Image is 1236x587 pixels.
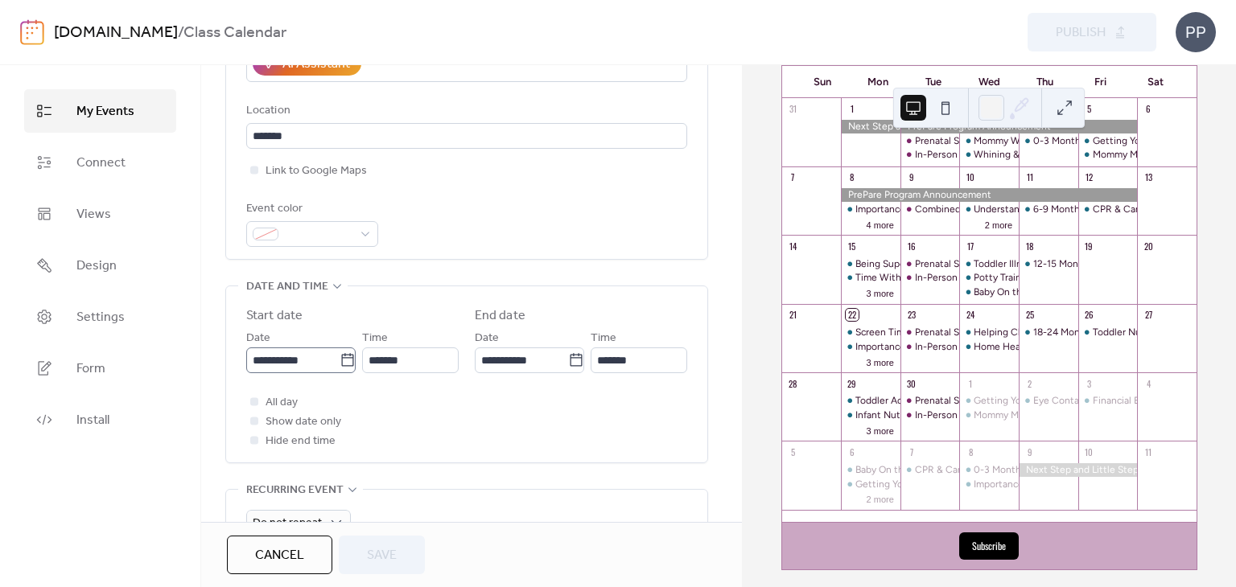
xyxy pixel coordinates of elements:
[266,162,367,181] span: Link to Google Maps
[178,18,183,48] b: /
[24,295,176,339] a: Settings
[266,432,336,451] span: Hide end time
[959,478,1019,491] div: Importance of Words & Credit Cards: Friend or Foe?
[1083,171,1095,183] div: 12
[915,463,1014,477] div: CPR & Car Seat Safety
[974,285,1153,299] div: Baby On the Move & Staying Out of Debt
[227,536,332,574] button: Cancel
[964,377,976,389] div: 1
[959,326,1019,339] div: Helping Children Process Change & Siblings
[959,408,1019,422] div: Mommy Milestones & Creating Kindness
[964,240,976,252] div: 17
[1093,203,1192,216] div: CPR & Car Seat Safety
[860,355,900,368] button: 3 more
[1078,326,1138,339] div: Toddler Nutrition & Toddler Play
[846,103,858,115] div: 1
[787,103,799,115] div: 31
[900,340,960,354] div: In-Person Prenatal Series
[962,66,1017,98] div: Wed
[76,154,126,173] span: Connect
[841,478,900,491] div: Getting Your Child to Eat & Creating Confidence
[900,257,960,271] div: Prenatal Series
[959,394,1019,408] div: Getting Your Baby to Sleep & Crying
[915,134,981,148] div: Prenatal Series
[959,463,1019,477] div: 0-3 Month & 3-6 Month Infant Expectations
[787,377,799,389] div: 28
[974,134,1121,148] div: Mommy Work & Quality Childcare
[841,120,900,133] div: Next Step and Little Steps Closed
[1024,171,1036,183] div: 11
[1078,148,1138,162] div: Mommy Milestones & Creating Kindness
[787,240,799,252] div: 14
[24,244,176,287] a: Design
[905,377,917,389] div: 30
[1033,203,1230,216] div: 6-9 Month & 9-12 Month Infant Expectations
[1128,66,1184,98] div: Sat
[905,171,917,183] div: 9
[846,309,858,321] div: 22
[974,394,1133,408] div: Getting Your Baby to Sleep & Crying
[1024,377,1036,389] div: 2
[1078,203,1138,216] div: CPR & Car Seat Safety
[915,257,981,271] div: Prenatal Series
[959,340,1019,354] div: Home Health & Anger Management
[855,463,1035,477] div: Baby On the Move & Staying Out of Debt
[1142,309,1154,321] div: 27
[915,408,1026,422] div: In-Person Prenatal Series
[974,463,1168,477] div: 0-3 Month & 3-6 Month Infant Expectations
[906,66,962,98] div: Tue
[964,309,976,321] div: 24
[1078,394,1138,408] div: Financial Emergencies & Creating Motivation
[1083,445,1095,458] div: 10
[76,102,134,121] span: My Events
[1017,66,1073,98] div: Thu
[795,66,851,98] div: Sun
[246,101,684,121] div: Location
[841,203,900,216] div: Importance of Words & Credit Cards: Friend or Foe?
[841,326,900,339] div: Screen Time and You & Toddler Safety
[860,217,900,231] button: 4 more
[974,340,1131,354] div: Home Health & Anger Management
[787,445,799,458] div: 5
[475,329,499,348] span: Date
[1083,377,1095,389] div: 3
[900,148,960,162] div: In-Person Prenatal Series
[24,89,176,133] a: My Events
[76,308,125,327] span: Settings
[1142,377,1154,389] div: 4
[959,257,1019,271] div: Toddler Illness & Toddler Oral Health
[1024,240,1036,252] div: 18
[846,240,858,252] div: 15
[855,257,1131,271] div: Being Super Mom & Credit Scores: the Good, the Bad, the Ugly
[76,359,105,379] span: Form
[266,413,341,432] span: Show date only
[1019,394,1078,408] div: Eye Contact Means Love & Words Matter: Magic Words
[915,148,1026,162] div: In-Person Prenatal Series
[246,481,344,500] span: Recurring event
[959,203,1019,216] div: Understanding Your Infant & Infant Accidents
[974,203,1172,216] div: Understanding Your Infant & Infant Accidents
[841,340,900,354] div: Importance of Bonding & Infant Expectations
[900,408,960,422] div: In-Person Prenatal Series
[253,51,361,76] button: AI Assistant
[851,66,906,98] div: Mon
[855,340,1053,354] div: Importance of Bonding & Infant Expectations
[978,217,1019,231] button: 2 more
[974,148,1063,162] div: Whining & Tantrums
[846,171,858,183] div: 8
[974,271,1180,285] div: Potty Training & Fighting the Impulse to Spend
[183,18,286,48] b: Class Calendar
[76,205,111,224] span: Views
[1019,203,1078,216] div: 6-9 Month & 9-12 Month Infant Expectations
[591,329,616,348] span: Time
[841,257,900,271] div: Being Super Mom & Credit Scores: the Good, the Bad, the Ugly
[266,393,298,413] span: All day
[1083,103,1095,115] div: 5
[860,491,900,505] button: 2 more
[855,478,1070,491] div: Getting Your Child to Eat & Creating Confidence
[1033,326,1210,339] div: 18-24 Month & 24-36 Month Milestones
[860,423,900,437] button: 3 more
[246,306,303,326] div: Start date
[246,329,270,348] span: Date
